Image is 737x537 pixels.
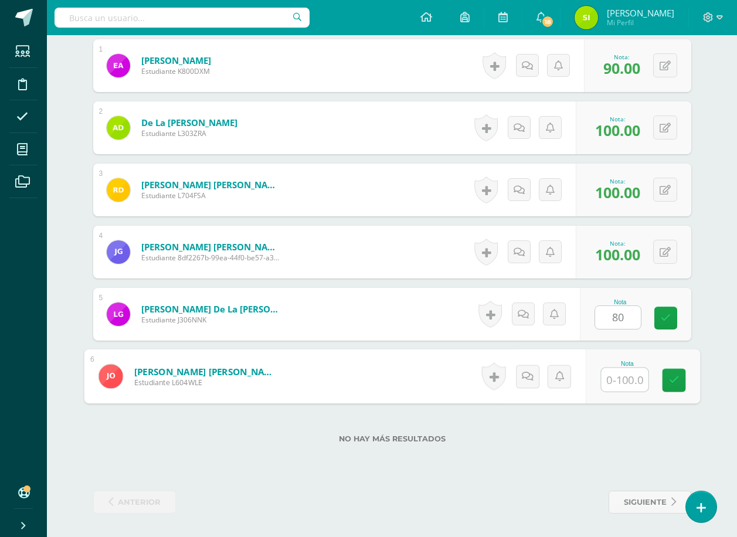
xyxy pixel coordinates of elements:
a: [PERSON_NAME] [PERSON_NAME] [141,241,282,253]
div: Nota: [595,177,640,185]
span: Estudiante L704FSA [141,191,282,200]
label: No hay más resultados [93,434,691,443]
a: [PERSON_NAME] De La [PERSON_NAME] [141,303,282,315]
div: Nota: [595,239,640,247]
span: siguiente [624,491,667,513]
a: siguiente [609,491,691,514]
span: 100.00 [595,182,640,202]
input: Busca un usuario... [55,8,310,28]
div: Nota [595,299,646,305]
input: 0-100.0 [595,306,641,329]
span: Estudiante L303ZRA [141,128,237,138]
div: Nota: [603,53,640,61]
img: 372a866cbc1572039a07f801b9257c9a.png [107,178,130,202]
span: 18 [541,15,554,28]
a: [PERSON_NAME] [141,55,211,66]
span: Mi Perfil [607,18,674,28]
img: 4ba122525c1a6f66bf48ab2a0a48ca28.png [107,54,130,77]
a: [PERSON_NAME] [PERSON_NAME] [134,365,279,378]
input: 0-100.0 [601,368,648,392]
span: Estudiante L604WLE [134,378,279,388]
img: 8c31942744a62167597c0577cd3454bb.png [575,6,598,29]
img: 0e38442ff1cf37f87bf11efb601be07b.png [107,240,130,264]
span: Estudiante K800DXM [141,66,211,76]
a: De la [PERSON_NAME] [141,117,237,128]
span: Estudiante 8df2267b-99ea-44f0-be57-a31b48ddb2d8 [141,253,282,263]
img: c40002c42d9d3ccbacfbf6bd7c2f94cd.png [107,303,130,326]
a: [PERSON_NAME] [PERSON_NAME] [141,179,282,191]
span: 100.00 [595,244,640,264]
div: Nota [600,361,654,367]
span: 100.00 [595,120,640,140]
span: 90.00 [603,58,640,78]
div: Nota: [595,115,640,123]
img: 7e0d85f72b0e1918acf32f895fe4a138.png [107,116,130,140]
span: anterior [118,491,161,513]
span: [PERSON_NAME] [607,7,674,19]
img: 6e283dbf6e94a98792bc450fe1b0b800.png [99,364,123,388]
span: Estudiante J306NNK [141,315,282,325]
